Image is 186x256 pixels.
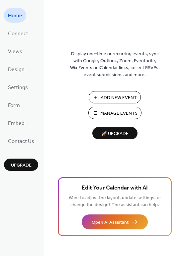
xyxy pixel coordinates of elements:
span: Form [8,100,20,111]
a: Embed [4,116,29,130]
button: Open AI Assistant [82,214,148,229]
a: Contact Us [4,134,38,148]
button: 🚀 Upgrade [92,127,138,139]
span: Display one-time or recurring events, sync with Google, Outlook, Zoom, Eventbrite, Wix Events or ... [70,51,160,78]
button: Add New Event [89,91,141,103]
a: Design [4,62,29,76]
span: Upgrade [11,162,32,169]
span: Edit Your Calendar with AI [82,184,148,193]
span: Settings [8,82,28,93]
span: Want to adjust the layout, update settings, or change the design? The assistant can help. [69,193,161,209]
span: Contact Us [8,136,34,147]
a: Form [4,98,24,112]
span: Views [8,47,22,57]
button: Upgrade [4,159,38,171]
span: Add New Event [101,94,137,101]
span: Open AI Assistant [92,219,129,226]
a: Views [4,44,26,59]
span: 🚀 Upgrade [96,129,134,138]
a: Connect [4,26,32,41]
button: Manage Events [88,107,141,119]
a: Settings [4,80,32,94]
a: Home [4,8,26,23]
span: Home [8,11,22,21]
span: Connect [8,29,28,39]
span: Design [8,64,25,75]
span: Manage Events [100,110,138,117]
span: Embed [8,118,25,129]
